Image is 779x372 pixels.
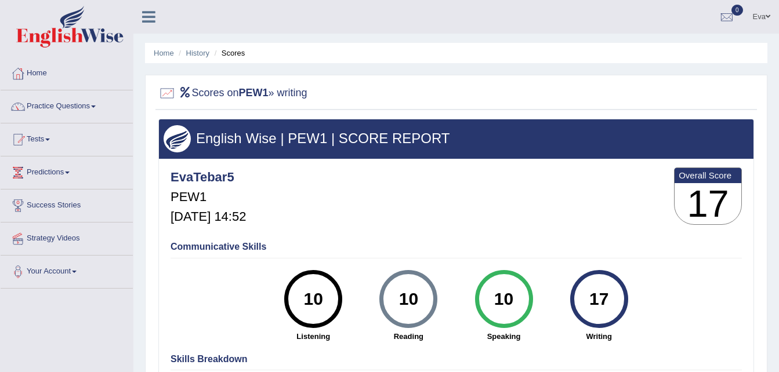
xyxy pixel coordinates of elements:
h3: English Wise | PEW1 | SCORE REPORT [164,131,749,146]
h4: EvaTebar5 [171,170,246,184]
img: wings.png [164,125,191,152]
a: Home [1,57,133,86]
strong: Reading [367,331,450,342]
b: PEW1 [239,87,269,99]
a: Success Stories [1,189,133,218]
div: 10 [292,275,335,323]
a: Your Account [1,256,133,285]
span: 0 [731,5,743,16]
div: 10 [483,275,525,323]
h5: [DATE] 14:52 [171,210,246,224]
h3: 17 [675,183,741,225]
a: Practice Questions [1,90,133,119]
div: 17 [578,275,620,323]
b: Overall Score [679,170,737,180]
h4: Communicative Skills [171,242,742,252]
a: Predictions [1,156,133,185]
h5: PEW1 [171,190,246,204]
strong: Speaking [462,331,545,342]
a: History [186,49,209,57]
li: Scores [212,48,245,59]
strong: Listening [271,331,355,342]
h2: Scores on » writing [158,85,307,102]
h4: Skills Breakdown [171,354,742,364]
a: Strategy Videos [1,223,133,251]
a: Home [154,49,174,57]
a: Tests [1,123,133,152]
div: 10 [387,275,430,323]
strong: Writing [557,331,641,342]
